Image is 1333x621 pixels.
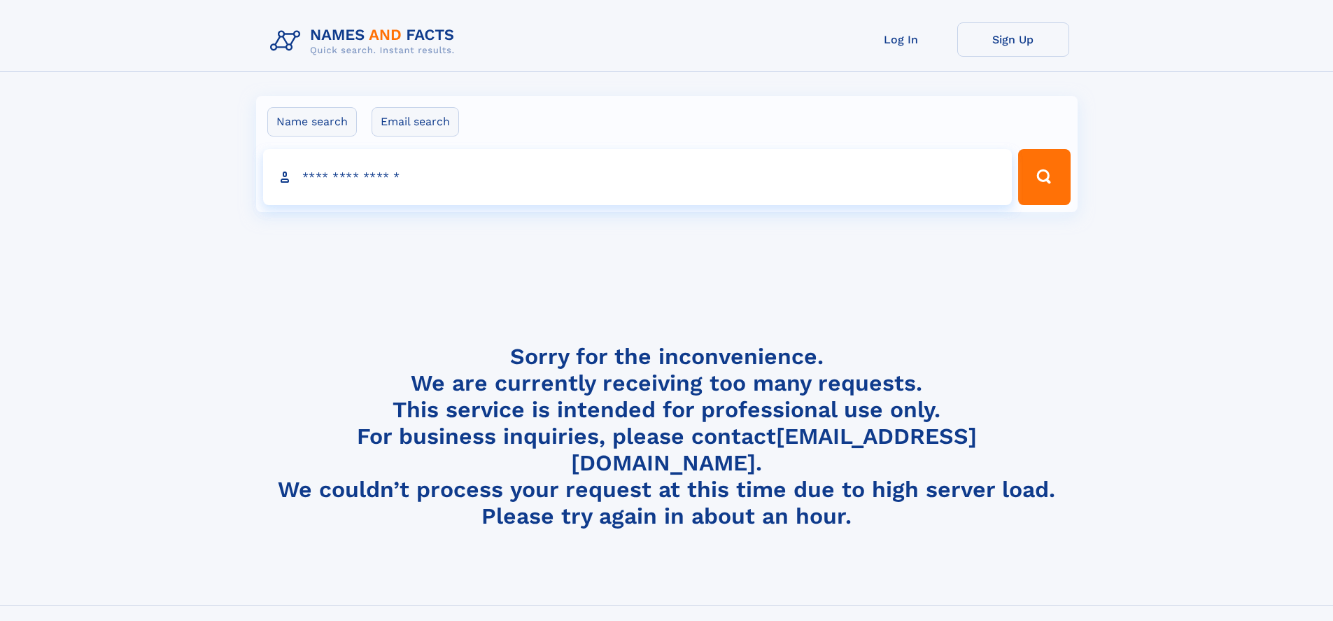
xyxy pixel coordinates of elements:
[265,343,1069,530] h4: Sorry for the inconvenience. We are currently receiving too many requests. This service is intend...
[265,22,466,60] img: Logo Names and Facts
[267,107,357,137] label: Name search
[263,149,1013,205] input: search input
[571,423,977,476] a: [EMAIL_ADDRESS][DOMAIN_NAME]
[1018,149,1070,205] button: Search Button
[372,107,459,137] label: Email search
[845,22,957,57] a: Log In
[957,22,1069,57] a: Sign Up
